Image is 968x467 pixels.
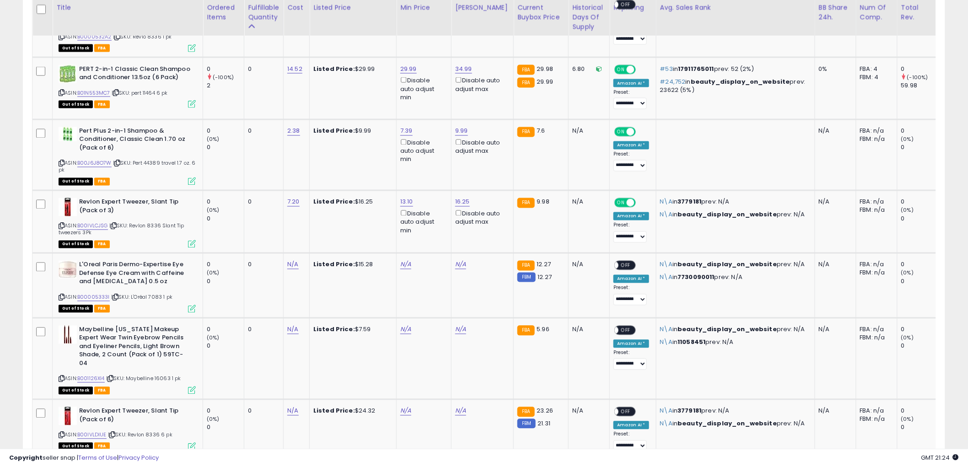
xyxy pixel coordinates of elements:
a: 34.99 [455,64,472,74]
a: 7.20 [287,198,300,207]
div: Listed Price [313,3,393,12]
a: N/A [400,325,411,334]
div: FBM: 4 [860,73,890,81]
img: 41y+mOTR3HL._SL40_.jpg [59,127,77,141]
div: N/A [819,261,849,269]
div: Preset: [613,89,649,110]
small: FBM [517,273,535,282]
a: N/A [455,325,466,334]
p: in prev: N/A [660,326,808,334]
div: 0 [207,261,244,269]
div: Title [56,3,199,12]
div: Disable auto adjust max [455,75,506,93]
div: FBM: n/a [860,135,890,144]
span: N\A [660,198,672,206]
div: FBM: n/a [860,334,890,342]
a: Terms of Use [78,453,117,462]
img: 41KGml4rvcL._SL40_.jpg [59,326,77,344]
small: (0%) [207,334,220,342]
span: #53 [660,64,673,73]
div: 0 [207,127,244,135]
div: Num of Comp. [860,3,893,22]
div: Preset: [613,151,649,172]
div: 0 [207,342,244,350]
span: ON [615,65,627,73]
span: ON [615,128,627,135]
div: 0 [207,65,244,73]
div: $16.25 [313,198,389,206]
a: B00J6J8O7W [77,160,112,167]
div: 0 [901,424,938,432]
div: 0 [901,261,938,269]
div: 0 [248,127,276,135]
span: 5.96 [537,325,550,334]
span: | SKU: Maybelline 16063 1 pk [106,375,181,382]
div: 0 [901,198,938,206]
small: FBA [517,326,534,336]
small: (-100%) [907,74,928,81]
div: 0 [207,407,244,415]
a: 2.38 [287,127,300,136]
div: Total Rev. [901,3,935,22]
div: 0 [248,326,276,334]
div: ASIN: [59,127,196,185]
span: N\A [660,210,672,219]
div: 0 [901,65,938,73]
a: 14.52 [287,64,302,74]
img: 51fDNl1joiL._SL40_.jpg [59,65,77,83]
div: $7.59 [313,326,389,334]
span: | SKU: pert 11464 6 pk [112,89,168,97]
a: B001126XI4 [77,375,105,383]
a: N/A [455,407,466,416]
span: All listings that are currently out of stock and unavailable for purchase on Amazon [59,44,93,52]
div: 0 [207,278,244,286]
b: L'Oreal Paris Dermo-Expertise Eye Defense Eye Cream with Caffeine and [MEDICAL_DATA] 0.5 oz [79,261,190,289]
small: FBM [517,419,535,429]
span: FBA [94,178,110,186]
a: N/A [455,260,466,269]
span: 12.27 [538,273,552,282]
p: in prev: N/A [660,407,808,415]
span: FBA [94,305,110,313]
div: 0 [901,144,938,152]
small: (0%) [901,416,914,423]
span: 17911765011 [678,64,714,73]
b: Listed Price: [313,64,355,73]
div: ASIN: [59,65,196,107]
div: 6.80 [572,65,602,73]
span: 2025-09-10 21:24 GMT [921,453,959,462]
div: Amazon AI * [613,275,649,283]
div: 0 [248,261,276,269]
small: FBA [517,127,534,137]
div: [PERSON_NAME] [455,3,510,12]
img: 31webfO63dL._SL40_.jpg [59,261,77,279]
span: beauty_display_on_website [678,325,777,334]
div: seller snap | | [9,454,159,462]
span: | SKU: L'Oréal 7083 1 pk [111,294,172,301]
div: Fulfillable Quantity [248,3,280,22]
small: (0%) [901,334,914,342]
div: N/A [819,326,849,334]
div: FBA: n/a [860,198,890,206]
span: 23.26 [537,407,554,415]
span: N\A [660,407,672,415]
a: Privacy Policy [118,453,159,462]
p: in prev: 23622 (5%) [660,78,808,94]
a: N/A [400,260,411,269]
span: 11058451 [678,338,705,347]
div: Avg. Sales Rank [660,3,811,12]
span: beauty_display_on_website [678,419,777,428]
div: 0 [248,407,276,415]
span: N\A [660,325,672,334]
div: Disable auto adjust min [400,209,444,235]
div: FBA: 4 [860,65,890,73]
span: FBA [94,44,110,52]
span: 3779181 [678,407,701,415]
div: BB Share 24h. [819,3,852,22]
span: beauty_display_on_website [678,210,777,219]
b: Revlon Expert Tweezer, Slant Tip (Pack of 3) [79,198,190,217]
small: FBA [517,261,534,271]
div: Repricing [613,3,652,12]
div: Preset: [613,431,649,452]
span: 29.99 [537,77,554,86]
